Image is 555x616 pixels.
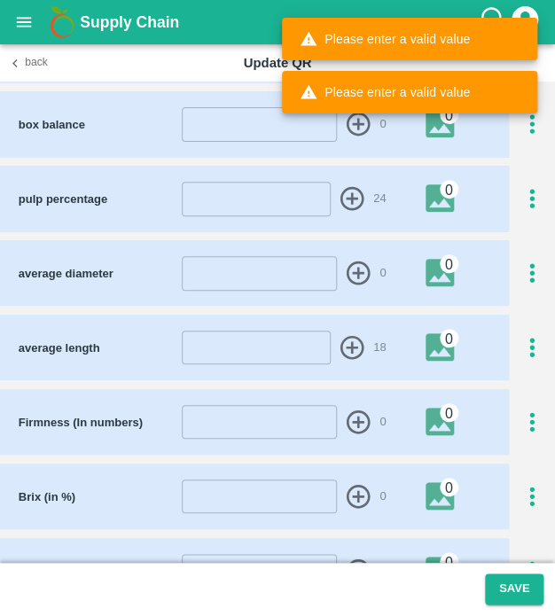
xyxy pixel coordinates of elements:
span: pulp percentage [19,192,107,206]
button: open drawer [4,2,44,43]
div: Please enter a valid value [300,76,470,108]
span: box balance [19,118,85,131]
span: 0 [379,116,386,133]
span: average length [19,341,100,355]
img: logo [44,4,80,40]
div: customer-support [478,6,509,38]
div: 0 [440,254,458,273]
img: imagePreviewer [426,407,467,435]
div: 0 [440,478,458,496]
img: imagePreviewer [426,556,467,584]
img: imagePreviewer [426,183,467,212]
span: Brix (in %) [19,490,75,503]
span: 0 [379,265,386,282]
span: 24 [373,191,386,207]
b: Supply Chain [80,13,179,31]
img: imagePreviewer [426,109,467,137]
h6: Update QR [115,51,440,74]
span: Firmness (In numbers) [19,416,143,429]
div: 0 [440,552,458,571]
img: imagePreviewer [426,258,467,286]
div: 0 [440,329,458,347]
span: 18 [373,339,386,356]
span: average diameter [19,267,113,280]
div: account of current user [509,4,541,41]
span: 0 [379,414,386,431]
img: imagePreviewer [426,332,467,361]
img: imagePreviewer [426,481,467,510]
a: Supply Chain [80,10,478,35]
div: 0 [440,403,458,422]
button: Save [485,573,543,604]
div: Please enter a valid value [300,23,470,55]
span: 0 [379,488,386,505]
div: 0 [440,180,458,199]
